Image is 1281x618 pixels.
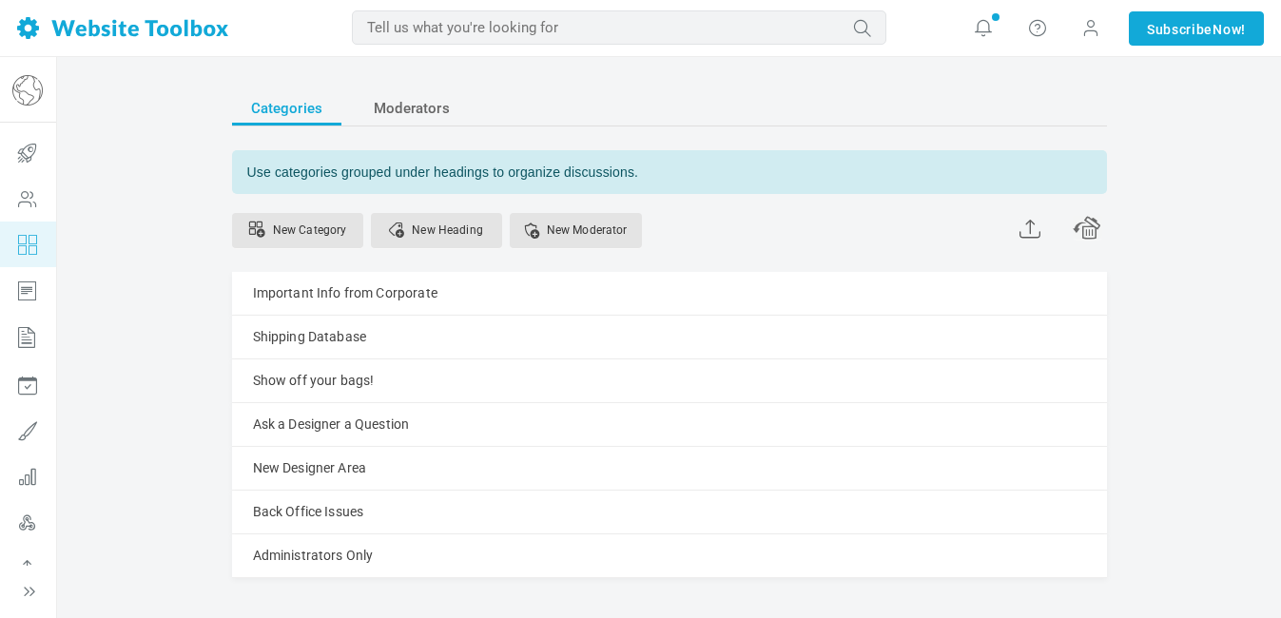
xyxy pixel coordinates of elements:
[355,91,469,126] a: Moderators
[253,413,410,436] a: Ask a Designer a Question
[232,150,1107,194] div: Use categories grouped under headings to organize discussions.
[371,213,502,248] a: New Heading
[510,213,642,248] a: Assigning a user as a moderator for a category gives them permission to help oversee the content
[253,500,364,524] a: Back Office Issues
[253,544,374,568] a: Administrators Only
[253,281,437,305] a: Important Info from Corporate
[12,75,43,106] img: globe-icon.png
[374,91,450,126] span: Moderators
[232,213,363,248] a: Use multiple categories to organize discussions
[1213,19,1246,40] span: Now!
[251,91,323,126] span: Categories
[232,91,342,126] a: Categories
[352,10,886,45] input: Tell us what you're looking for
[253,456,367,480] a: New Designer Area
[253,369,375,393] a: Show off your bags!
[253,325,367,349] a: Shipping Database
[1129,11,1264,46] a: SubscribeNow!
